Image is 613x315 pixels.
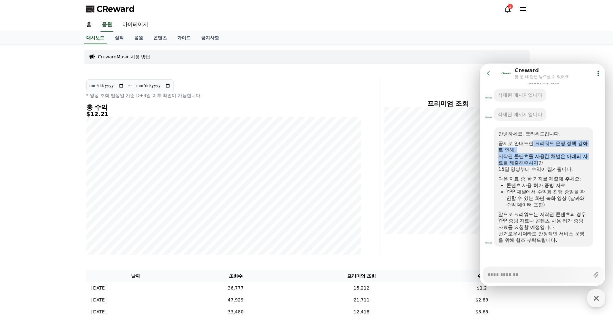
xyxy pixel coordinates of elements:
[86,104,361,111] h4: 총 수익
[196,32,224,44] a: 공지사항
[101,18,113,32] a: 음원
[86,4,135,14] a: CReward
[172,32,196,44] a: 가이드
[91,297,107,303] p: [DATE]
[480,64,605,286] iframe: Channel chat
[81,18,97,32] a: 홈
[91,285,107,291] p: [DATE]
[129,32,148,44] a: 음원
[98,54,150,60] a: CrewardMusic 사용 방법
[148,32,172,44] a: 콘텐츠
[128,82,132,90] p: ~
[97,4,135,14] span: CReward
[185,270,286,282] th: 조회수
[117,18,153,32] a: 마이페이지
[384,100,512,107] h4: 프리미엄 조회
[86,92,361,99] p: * 영상 조회 발생일 기준 D+3일 이후 확인이 가능합니다.
[437,282,527,294] td: $1.2
[86,111,361,117] h5: $12.21
[437,270,527,282] th: 수익
[84,32,107,44] a: 대시보드
[185,282,286,294] td: 36,777
[437,294,527,306] td: $2.89
[286,294,437,306] td: 21,711
[508,4,513,9] div: 1
[286,282,437,294] td: 15,212
[504,5,512,13] a: 1
[110,32,129,44] a: 실적
[86,270,185,282] th: 날짜
[185,294,286,306] td: 47,929
[286,270,437,282] th: 프리미엄 조회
